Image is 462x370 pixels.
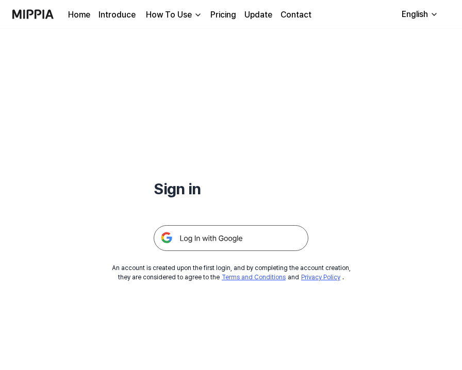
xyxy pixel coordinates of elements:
[301,274,340,281] a: Privacy Policy
[400,8,430,21] div: English
[154,177,308,200] h1: Sign in
[244,9,272,21] a: Update
[144,9,194,21] div: How To Use
[210,9,236,21] a: Pricing
[154,225,308,251] img: 구글 로그인 버튼
[68,9,90,21] a: Home
[98,9,136,21] a: Introduce
[222,274,286,281] a: Terms and Conditions
[112,263,351,282] div: An account is created upon the first login, and by completing the account creation, they are cons...
[393,4,444,25] button: English
[280,9,311,21] a: Contact
[144,9,202,21] button: How To Use
[194,11,202,19] img: down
